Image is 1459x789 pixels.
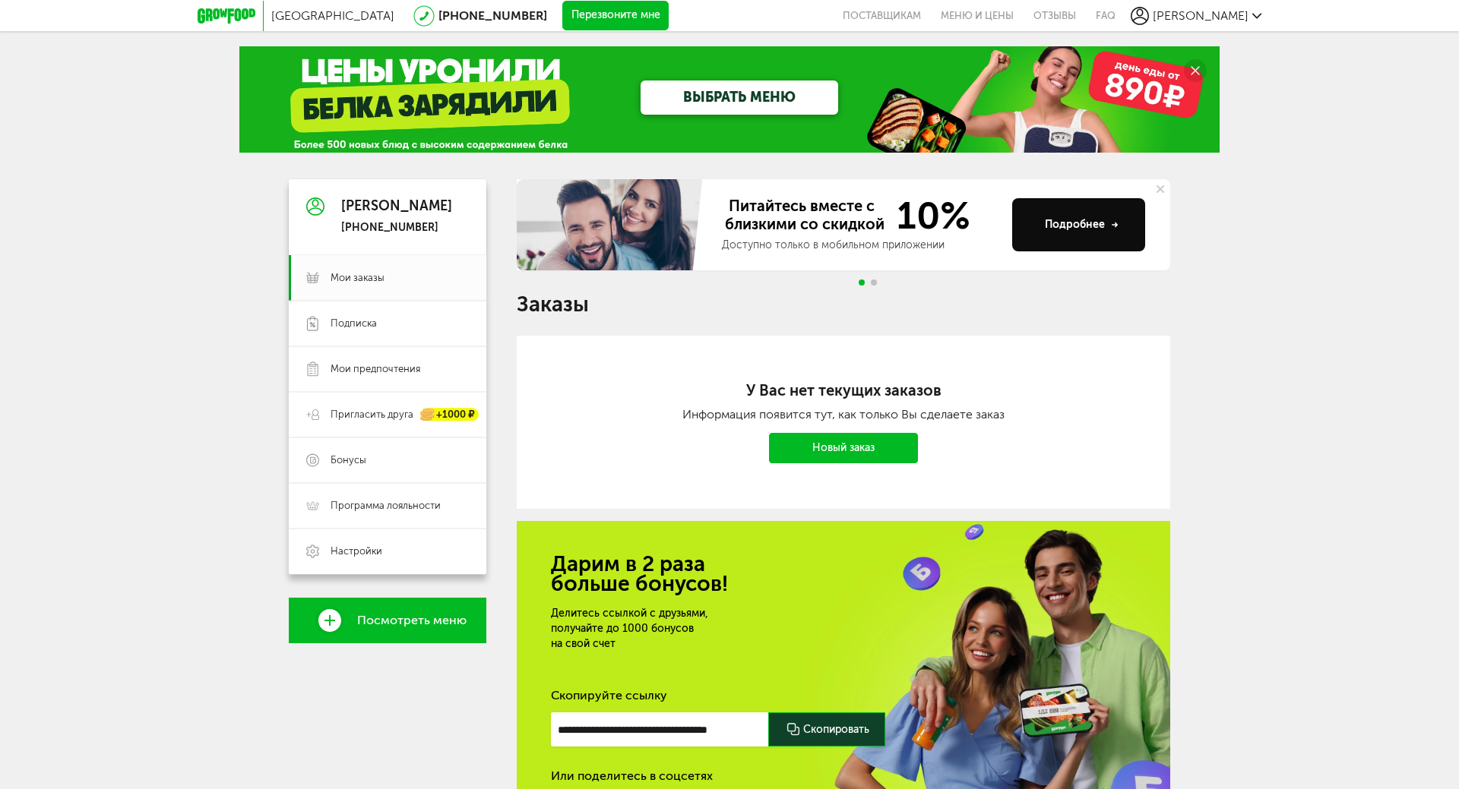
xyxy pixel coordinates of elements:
div: Доступно только в мобильном приложении [722,238,1000,253]
span: Подписка [331,317,377,330]
button: Подробнее [1012,198,1145,251]
a: Настройки [289,529,486,574]
span: Программа лояльности [331,499,441,513]
span: Бонусы [331,453,366,467]
span: [GEOGRAPHIC_DATA] [271,8,394,23]
img: family-banner.579af9d.jpg [517,179,707,270]
span: Пригласить друга [331,408,413,421]
a: Программа лояльности [289,483,486,529]
span: Настройки [331,544,382,558]
a: Пригласить друга +1000 ₽ [289,392,486,437]
a: Мои заказы [289,255,486,301]
div: [PERSON_NAME] [341,199,452,214]
a: [PHONE_NUMBER] [438,8,547,23]
a: Новый заказ [769,433,918,463]
h1: Заказы [517,295,1170,314]
div: Подробнее [1045,217,1119,232]
h2: Дарим в 2 раза больше бонусов! [551,554,1136,594]
span: Мои заказы [331,271,385,285]
div: [PHONE_NUMBER] [341,221,452,235]
span: Питайтесь вместе с близкими со скидкой [722,197,888,235]
span: 10% [888,197,970,235]
a: Мои предпочтения [289,346,486,392]
a: ВЫБРАТЬ МЕНЮ [641,80,838,115]
div: Делитесь ссылкой с друзьями, получайте до 1000 бонусов на свой счет [551,606,905,652]
span: [PERSON_NAME] [1153,8,1249,23]
span: Go to slide 2 [871,279,877,286]
a: Бонусы [289,437,486,483]
div: Скопируйте ссылку [551,688,1136,703]
div: +1000 ₽ [421,409,479,421]
button: Перезвоните мне [562,1,669,31]
span: Мои предпочтения [331,362,420,376]
a: Подписка [289,301,486,346]
h2: У Вас нет текущих заказов [578,381,1109,399]
span: Посмотреть меню [357,614,467,627]
div: Или поделитесь в соцсетях [551,768,713,784]
a: Посмотреть меню [289,598,486,643]
span: Go to slide 1 [859,279,865,286]
div: Информация появится тут, как только Вы сделаете заказ [578,407,1109,421]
